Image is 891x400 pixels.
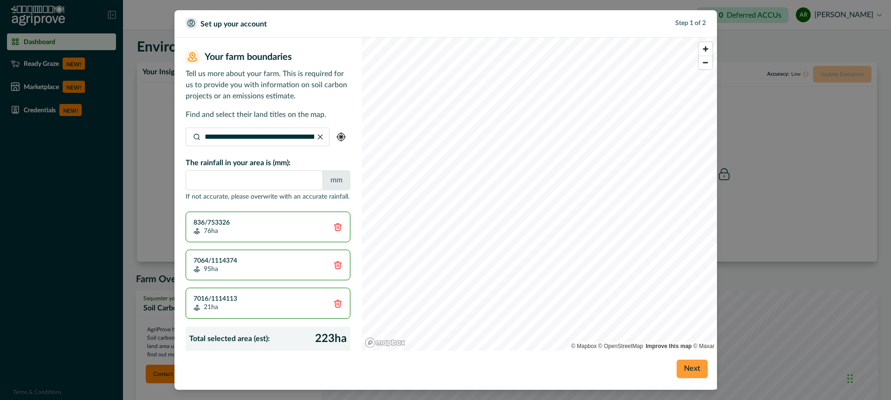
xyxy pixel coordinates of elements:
h2: Your farm boundaries [199,52,350,63]
img: gps-3587b8eb.png [336,132,346,142]
button: Zoom in [699,42,712,56]
a: Mapbox [571,343,597,349]
p: Tell us more about your farm. This is required for us to provide you with information on soil car... [186,68,350,102]
p: 7016/1114113 [194,296,237,302]
p: Step 1 of 2 [675,19,706,28]
a: OpenStreetMap [598,343,643,349]
p: 76 ha [194,228,230,234]
a: Mapbox logo [365,337,406,348]
a: Maxar [693,343,715,349]
button: Zoom out [699,56,712,69]
p: Total selected area (est): [189,333,270,344]
p: If not accurate, please overwrite with an accurate rainfall. [186,192,350,202]
div: mm [323,170,350,190]
p: 836/753326 [194,219,230,226]
p: Set up your account [200,19,267,30]
canvas: Map [362,38,717,351]
p: 223 ha [315,330,347,347]
a: Map feedback [646,343,691,349]
p: 95 ha [194,266,237,272]
iframe: Chat Widget [845,355,891,400]
p: Find and select their land titles on the map. [186,109,350,120]
p: 7064/1114374 [194,258,237,264]
p: The rainfall in your area is (mm): [186,157,350,168]
div: Drag [847,365,853,393]
p: 21 ha [194,304,237,310]
button: Next [677,360,708,378]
